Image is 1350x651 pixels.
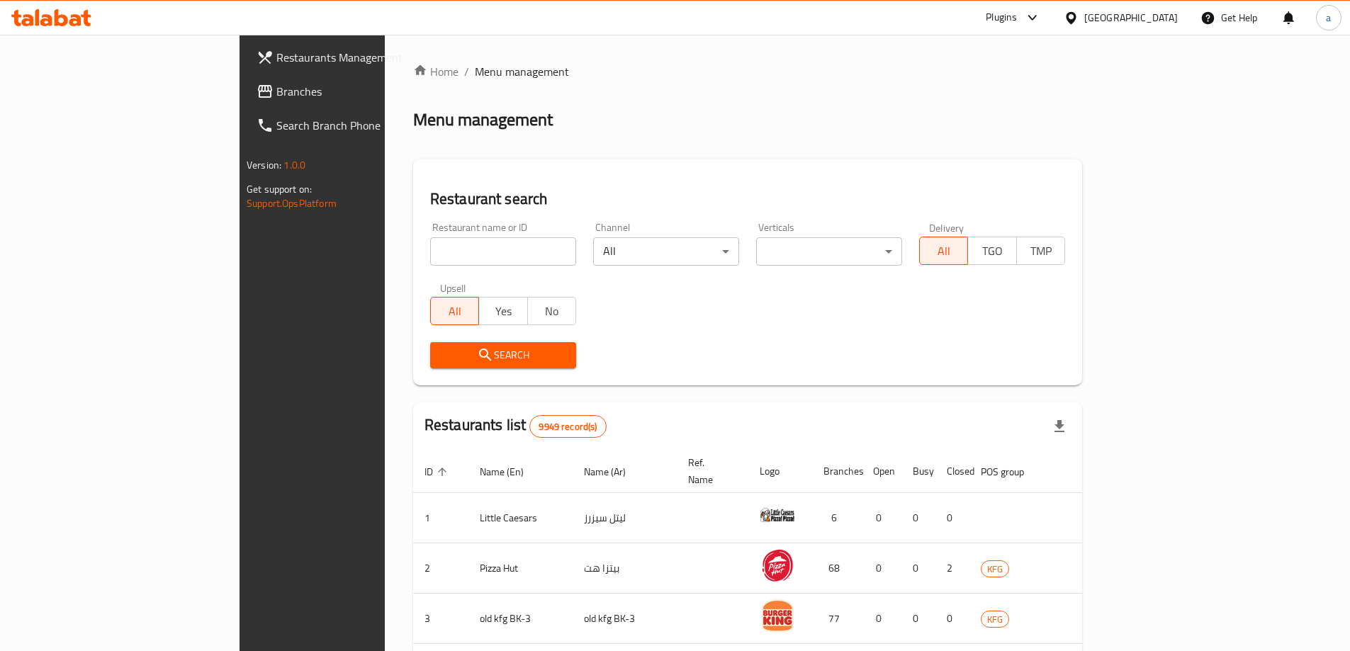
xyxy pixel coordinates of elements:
[478,297,527,325] button: Yes
[981,611,1008,628] span: KFG
[437,301,473,322] span: All
[245,40,465,74] a: Restaurants Management
[1016,237,1065,265] button: TMP
[276,117,454,134] span: Search Branch Phone
[926,241,962,261] span: All
[276,83,454,100] span: Branches
[760,548,795,583] img: Pizza Hut
[573,493,677,543] td: ليتل سيزرز
[247,156,281,174] span: Version:
[986,9,1017,26] div: Plugins
[967,237,1016,265] button: TGO
[1326,10,1331,26] span: a
[981,561,1008,577] span: KFG
[812,493,862,543] td: 6
[919,237,968,265] button: All
[573,543,677,594] td: بيتزا هت
[424,463,451,480] span: ID
[929,222,964,232] label: Delivery
[485,301,522,322] span: Yes
[974,241,1011,261] span: TGO
[812,543,862,594] td: 68
[862,594,901,644] td: 0
[584,463,644,480] span: Name (Ar)
[430,342,576,368] button: Search
[573,594,677,644] td: old kfg BK-3
[760,497,795,533] img: Little Caesars
[935,493,969,543] td: 0
[901,493,935,543] td: 0
[468,493,573,543] td: Little Caesars
[480,463,542,480] span: Name (En)
[413,108,553,131] h2: Menu management
[981,463,1042,480] span: POS group
[688,454,731,488] span: Ref. Name
[862,543,901,594] td: 0
[245,74,465,108] a: Branches
[812,594,862,644] td: 77
[534,301,570,322] span: No
[935,594,969,644] td: 0
[440,283,466,293] label: Upsell
[441,346,565,364] span: Search
[527,297,576,325] button: No
[530,420,605,434] span: 9949 record(s)
[468,594,573,644] td: old kfg BK-3
[901,450,935,493] th: Busy
[935,543,969,594] td: 2
[276,49,454,66] span: Restaurants Management
[812,450,862,493] th: Branches
[529,415,606,438] div: Total records count
[464,63,469,80] li: /
[748,450,812,493] th: Logo
[430,297,479,325] button: All
[901,543,935,594] td: 0
[430,237,576,266] input: Search for restaurant name or ID..
[245,108,465,142] a: Search Branch Phone
[468,543,573,594] td: Pizza Hut
[901,594,935,644] td: 0
[247,194,337,213] a: Support.OpsPlatform
[862,493,901,543] td: 0
[283,156,305,174] span: 1.0.0
[1023,241,1059,261] span: TMP
[593,237,739,266] div: All
[475,63,569,80] span: Menu management
[1042,409,1076,443] div: Export file
[935,450,969,493] th: Closed
[862,450,901,493] th: Open
[756,237,902,266] div: ​
[430,188,1065,210] h2: Restaurant search
[247,180,312,198] span: Get support on:
[1084,10,1178,26] div: [GEOGRAPHIC_DATA]
[413,63,1082,80] nav: breadcrumb
[424,414,607,438] h2: Restaurants list
[760,598,795,633] img: old kfg BK-3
